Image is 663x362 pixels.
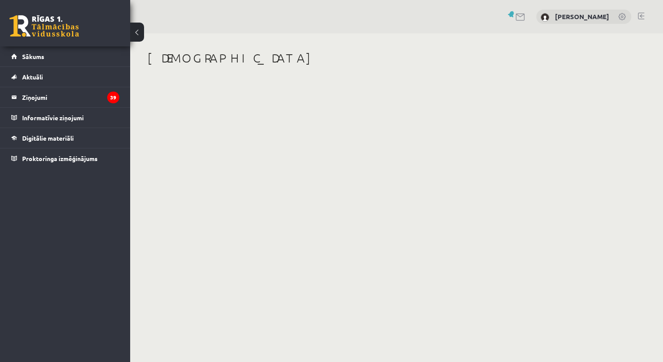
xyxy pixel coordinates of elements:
[107,92,119,103] i: 39
[10,15,79,37] a: Rīgas 1. Tālmācības vidusskola
[22,73,43,81] span: Aktuāli
[555,12,609,21] a: [PERSON_NAME]
[11,67,119,87] a: Aktuāli
[148,51,646,66] h1: [DEMOGRAPHIC_DATA]
[11,108,119,128] a: Informatīvie ziņojumi
[22,53,44,60] span: Sākums
[22,87,119,107] legend: Ziņojumi
[22,155,98,162] span: Proktoringa izmēģinājums
[541,13,549,22] img: Kristīna Surna
[22,108,119,128] legend: Informatīvie ziņojumi
[11,148,119,168] a: Proktoringa izmēģinājums
[11,87,119,107] a: Ziņojumi39
[11,46,119,66] a: Sākums
[11,128,119,148] a: Digitālie materiāli
[22,134,74,142] span: Digitālie materiāli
